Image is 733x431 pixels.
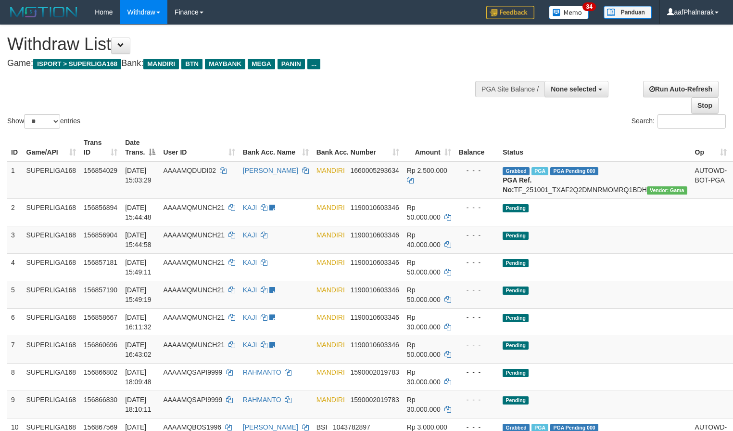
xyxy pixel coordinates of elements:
td: SUPERLIGA168 [23,198,80,226]
span: [DATE] 15:03:29 [125,167,152,184]
div: - - - [459,313,495,322]
span: Rp 50.000.000 [407,204,441,221]
div: - - - [459,367,495,377]
th: Op: activate to sort column ascending [691,134,731,161]
span: Pending [503,341,529,350]
div: - - - [459,166,495,175]
span: [DATE] 16:43:02 [125,341,152,358]
td: SUPERLIGA168 [23,336,80,363]
input: Search: [657,114,726,129]
span: Copy 1190010603346 to clipboard [351,286,399,294]
td: SUPERLIGA168 [23,363,80,391]
a: Run Auto-Refresh [643,81,719,97]
a: KAJI [243,341,257,349]
span: Rp 3.000.000 [407,423,447,431]
span: Rp 30.000.000 [407,396,441,413]
span: Copy 1590002019783 to clipboard [351,396,399,404]
td: 2 [7,198,23,226]
span: 156860696 [84,341,117,349]
div: - - - [459,258,495,267]
td: SUPERLIGA168 [23,253,80,281]
span: PANIN [278,59,305,69]
th: User ID: activate to sort column ascending [159,134,239,161]
span: Copy 1190010603346 to clipboard [351,341,399,349]
a: KAJI [243,259,257,266]
a: RAHMANTO [243,396,281,404]
span: 34 [582,2,595,11]
span: AAAAMQBOS1996 [163,423,221,431]
th: Trans ID: activate to sort column ascending [80,134,121,161]
span: [DATE] 15:49:11 [125,259,152,276]
td: SUPERLIGA168 [23,161,80,199]
a: RAHMANTO [243,368,281,376]
h4: Game: Bank: [7,59,479,68]
th: Amount: activate to sort column ascending [403,134,455,161]
button: None selected [544,81,608,97]
th: Balance [455,134,499,161]
span: Pending [503,369,529,377]
span: Copy 1190010603346 to clipboard [351,204,399,211]
td: 5 [7,281,23,308]
td: 3 [7,226,23,253]
div: - - - [459,285,495,295]
td: 8 [7,363,23,391]
span: ISPORT > SUPERLIGA168 [33,59,121,69]
div: - - - [459,340,495,350]
span: 156866830 [84,396,117,404]
span: [DATE] 15:44:58 [125,231,152,248]
th: Bank Acc. Name: activate to sort column ascending [239,134,313,161]
span: Pending [503,287,529,295]
td: SUPERLIGA168 [23,308,80,336]
select: Showentries [24,114,60,129]
span: AAAAMQDUDI02 [163,167,216,174]
td: TF_251001_TXAF2Q2DMNRMOMRQ1BDH [499,161,691,199]
span: BSI [316,423,328,431]
th: ID [7,134,23,161]
span: AAAAMQSAPI9999 [163,396,222,404]
span: Rp 40.000.000 [407,231,441,248]
img: Button%20Memo.svg [549,6,589,19]
td: SUPERLIGA168 [23,391,80,418]
th: Game/API: activate to sort column ascending [23,134,80,161]
span: [DATE] 16:11:32 [125,313,152,331]
span: Grabbed [503,167,530,175]
span: MANDIRI [316,396,345,404]
span: MANDIRI [316,231,345,239]
span: Rp 2.500.000 [407,167,447,174]
span: Rp 50.000.000 [407,259,441,276]
span: 156854029 [84,167,117,174]
span: Copy 1190010603346 to clipboard [351,231,399,239]
img: panduan.png [604,6,652,19]
span: MANDIRI [316,368,345,376]
a: KAJI [243,286,257,294]
span: 156858667 [84,313,117,321]
span: Copy 1043782897 to clipboard [333,423,370,431]
span: None selected [551,85,596,93]
span: 156857181 [84,259,117,266]
td: SUPERLIGA168 [23,281,80,308]
a: KAJI [243,313,257,321]
span: MANDIRI [316,313,345,321]
span: AAAAMQMUNCH21 [163,259,225,266]
span: BTN [181,59,202,69]
span: AAAAMQMUNCH21 [163,231,225,239]
span: [DATE] 18:10:11 [125,396,152,413]
td: 4 [7,253,23,281]
span: MEGA [248,59,275,69]
a: KAJI [243,231,257,239]
span: 156856894 [84,204,117,211]
span: AAAAMQMUNCH21 [163,286,225,294]
td: 1 [7,161,23,199]
th: Status [499,134,691,161]
span: AAAAMQMUNCH21 [163,204,225,211]
img: Feedback.jpg [486,6,534,19]
span: Pending [503,232,529,240]
td: 7 [7,336,23,363]
span: Copy 1190010603346 to clipboard [351,313,399,321]
label: Search: [632,114,726,129]
th: Bank Acc. Number: activate to sort column ascending [313,134,403,161]
span: 156856904 [84,231,117,239]
span: Pending [503,314,529,322]
h1: Withdraw List [7,35,479,54]
span: PGA Pending [550,167,598,175]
